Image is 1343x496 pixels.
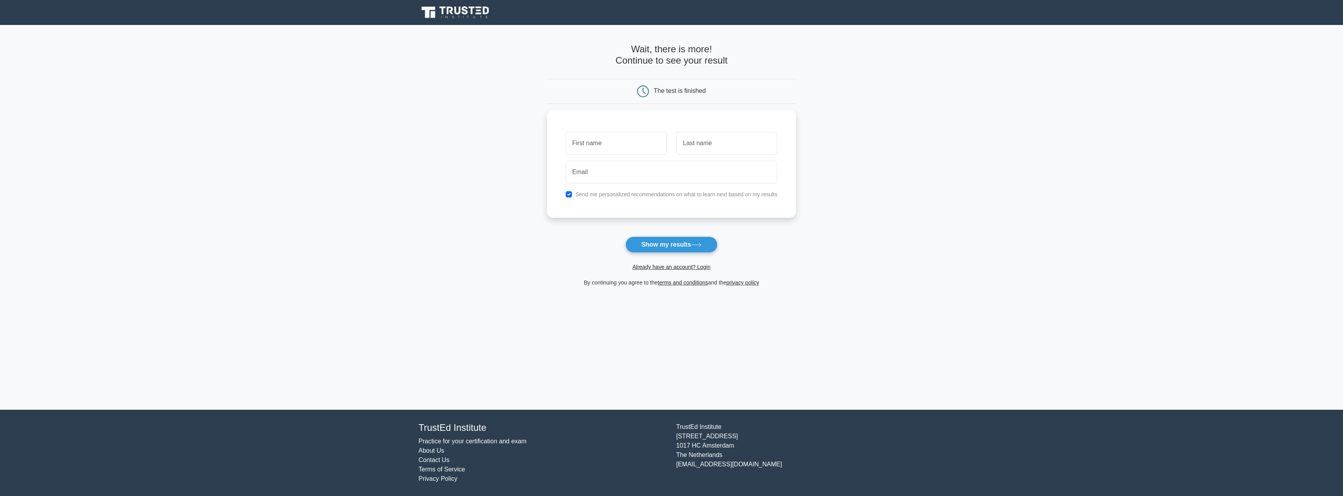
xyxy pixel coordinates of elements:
[419,466,465,473] a: Terms of Service
[658,279,708,286] a: terms and conditions
[547,44,796,66] h4: Wait, there is more! Continue to see your result
[419,422,667,434] h4: TrustEd Institute
[671,422,929,484] div: TrustEd Institute [STREET_ADDRESS] 1017 HC Amsterdam The Netherlands [EMAIL_ADDRESS][DOMAIN_NAME]
[575,191,778,197] label: Send me personalized recommendations on what to learn next based on my results
[419,457,449,463] a: Contact Us
[542,278,801,287] div: By continuing you agree to the and the
[419,475,458,482] a: Privacy Policy
[676,132,777,155] input: Last name
[625,236,718,253] button: Show my results
[632,264,711,270] a: Already have an account? Login
[727,279,759,286] a: privacy policy
[566,161,778,183] input: Email
[566,132,667,155] input: First name
[419,438,527,444] a: Practice for your certification and exam
[419,447,444,454] a: About Us
[654,87,706,94] div: The test is finished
